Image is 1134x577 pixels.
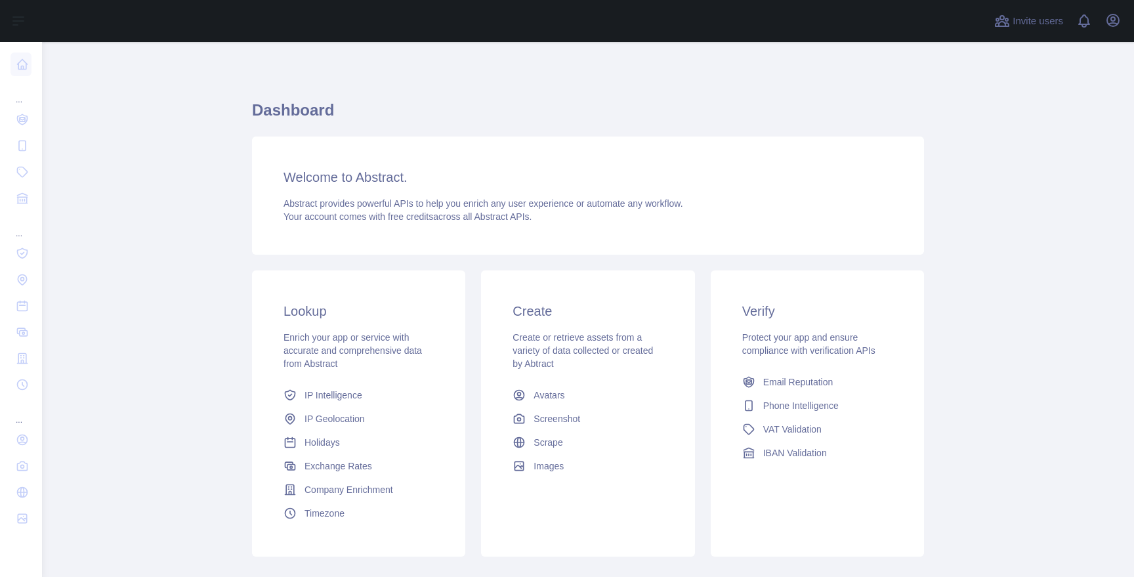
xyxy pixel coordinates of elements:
[304,389,362,402] span: IP Intelligence
[763,375,833,389] span: Email Reputation
[10,79,31,105] div: ...
[513,332,653,369] span: Create or retrieve assets from a variety of data collected or created by Abtract
[737,417,898,441] a: VAT Validation
[278,502,439,525] a: Timezone
[304,507,345,520] span: Timezone
[388,211,433,222] span: free credits
[304,436,340,449] span: Holidays
[304,483,393,496] span: Company Enrichment
[992,11,1066,32] button: Invite users
[304,459,372,473] span: Exchange Rates
[763,446,827,459] span: IBAN Validation
[534,436,562,449] span: Scrape
[507,431,668,454] a: Scrape
[737,394,898,417] a: Phone Intelligence
[283,211,532,222] span: Your account comes with across all Abstract APIs.
[507,407,668,431] a: Screenshot
[513,302,663,320] h3: Create
[742,332,875,356] span: Protect your app and ensure compliance with verification APIs
[252,100,924,131] h1: Dashboard
[1013,14,1063,29] span: Invite users
[534,459,564,473] span: Images
[737,441,898,465] a: IBAN Validation
[283,302,434,320] h3: Lookup
[304,412,365,425] span: IP Geolocation
[507,383,668,407] a: Avatars
[742,302,892,320] h3: Verify
[10,399,31,425] div: ...
[283,168,892,186] h3: Welcome to Abstract.
[534,412,580,425] span: Screenshot
[283,198,683,209] span: Abstract provides powerful APIs to help you enrich any user experience or automate any workflow.
[534,389,564,402] span: Avatars
[763,399,839,412] span: Phone Intelligence
[278,407,439,431] a: IP Geolocation
[278,478,439,502] a: Company Enrichment
[278,383,439,407] a: IP Intelligence
[278,431,439,454] a: Holidays
[763,423,822,436] span: VAT Validation
[737,370,898,394] a: Email Reputation
[283,332,422,369] span: Enrich your app or service with accurate and comprehensive data from Abstract
[10,213,31,239] div: ...
[278,454,439,478] a: Exchange Rates
[507,454,668,478] a: Images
